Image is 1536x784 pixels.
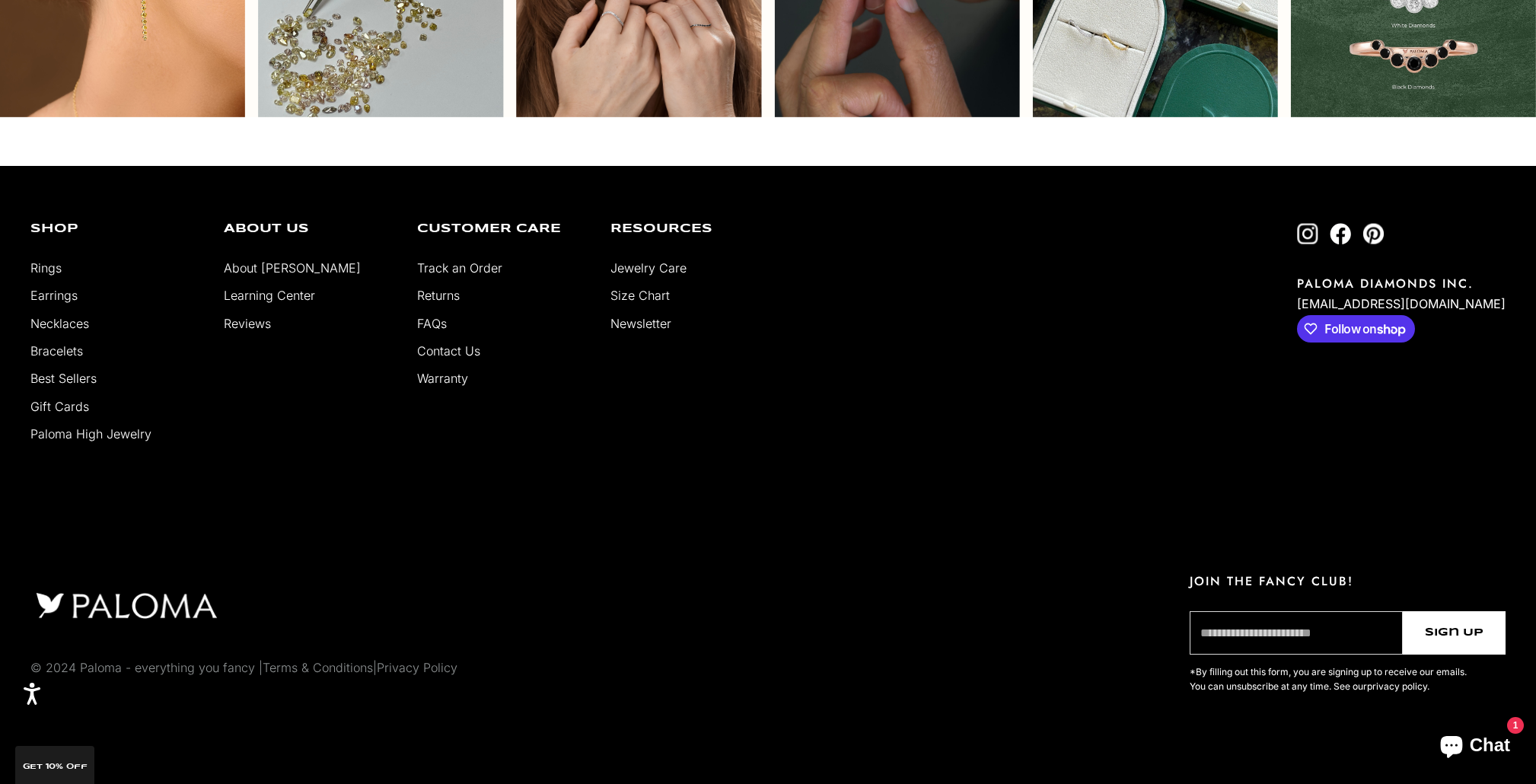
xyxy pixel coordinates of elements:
[1297,292,1506,315] p: [EMAIL_ADDRESS][DOMAIN_NAME]
[23,763,88,770] span: GET 10% Off
[30,223,201,235] p: Shop
[1190,664,1471,695] p: *By filling out this form, you are signing up to receive our emails. You can unsubscribe at any t...
[610,260,687,276] a: Jewelry Care
[30,732,1506,751] iframe: Customer reviews powered by Trustpilot
[1426,722,1524,772] inbox-online-store-chat: Shopify online store chat
[1190,572,1506,590] p: JOIN THE FANCY CLUB!
[1403,611,1506,655] button: Sign Up
[224,288,315,303] a: Learning Center
[30,589,222,623] img: footer logo
[417,371,468,386] a: Warranty
[417,316,447,331] a: FAQs
[1362,223,1384,244] a: Follow on Pinterest
[15,746,94,784] div: GET 10% Off
[1297,275,1506,292] p: PALOMA DIAMONDS INC.
[417,223,588,235] p: Customer Care
[610,288,670,303] a: Size Chart
[1330,223,1351,244] a: Follow on Facebook
[1297,223,1318,244] a: Follow on Instagram
[30,288,78,303] a: Earrings
[1367,680,1429,692] a: privacy policy.
[417,288,460,303] a: Returns
[610,316,671,331] a: Newsletter
[30,316,89,331] a: Necklaces
[1425,624,1483,642] span: Sign Up
[30,399,89,414] a: Gift Cards
[30,658,457,677] p: © 2024 Paloma - everything you fancy | |
[610,223,781,235] p: Resources
[377,660,457,675] a: Privacy Policy
[224,260,361,276] a: About [PERSON_NAME]
[224,316,271,331] a: Reviews
[263,660,373,675] a: Terms & Conditions
[417,260,502,276] a: Track an Order
[30,426,151,441] a: Paloma High Jewelry
[30,343,83,359] a: Bracelets
[417,343,480,359] a: Contact Us
[30,260,62,276] a: Rings
[30,371,97,386] a: Best Sellers
[224,223,394,235] p: About Us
